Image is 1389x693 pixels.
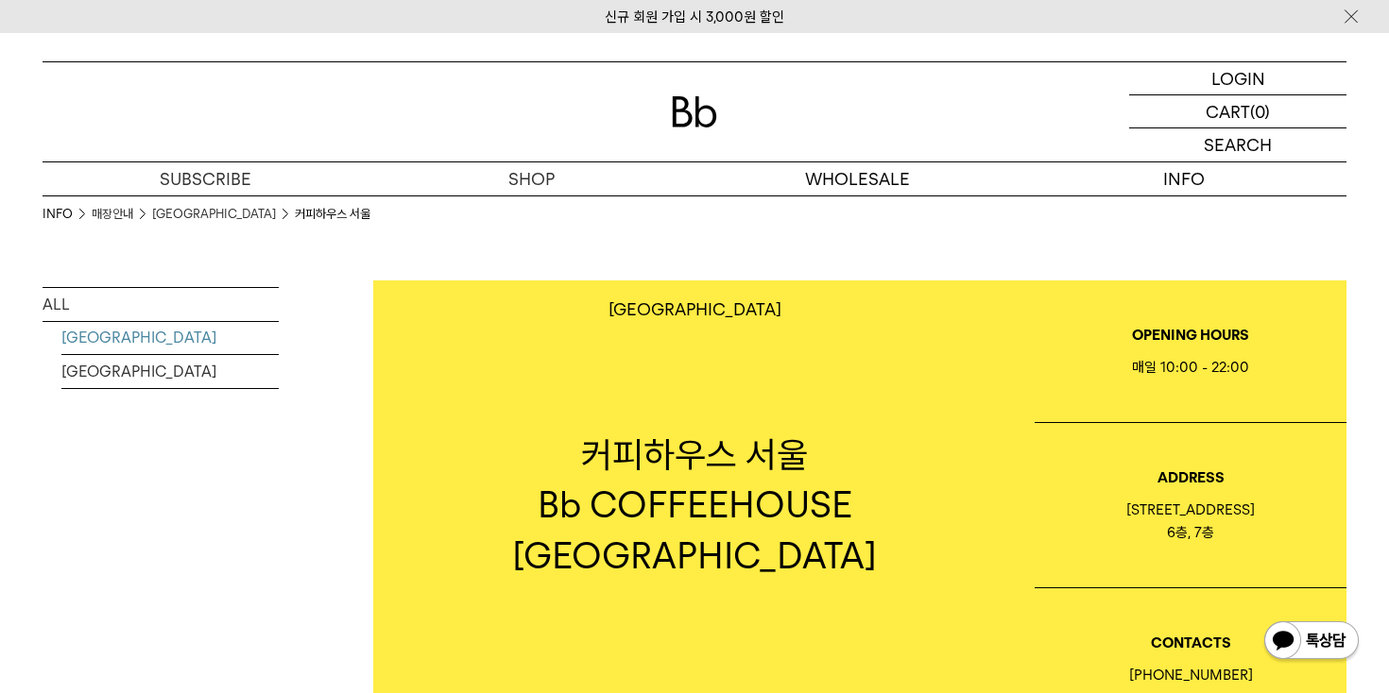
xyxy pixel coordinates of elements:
a: 신규 회원 가입 시 3,000원 할인 [605,8,784,25]
a: LOGIN [1129,62,1346,95]
a: SHOP [369,162,694,195]
p: Bb COFFEEHOUSE [GEOGRAPHIC_DATA] [373,480,1016,580]
a: SUBSCRIBE [43,162,369,195]
a: [GEOGRAPHIC_DATA] [152,205,276,224]
p: 커피하우스 서울 [373,430,1016,480]
p: SEARCH [1204,128,1272,161]
p: CONTACTS [1035,632,1346,654]
div: [STREET_ADDRESS] 6층, 7층 [1035,499,1346,544]
a: ALL [43,288,279,321]
p: [GEOGRAPHIC_DATA] [609,299,781,319]
div: [PHONE_NUMBER] [1035,664,1346,686]
a: [GEOGRAPHIC_DATA] [61,321,279,354]
a: CART (0) [1129,95,1346,128]
li: INFO [43,205,92,224]
a: [GEOGRAPHIC_DATA] [61,355,279,388]
p: WHOLESALE [694,162,1020,195]
p: (0) [1250,95,1270,127]
img: 카카오톡 채널 1:1 채팅 버튼 [1262,619,1361,665]
p: CART [1206,95,1250,127]
p: LOGIN [1211,62,1265,94]
p: INFO [1020,162,1346,195]
p: OPENING HOURS [1035,324,1346,346]
div: 매일 10:00 - 22:00 [1035,356,1346,379]
img: 로고 [672,96,717,127]
a: 매장안내 [92,205,133,224]
li: 커피하우스 서울 [295,205,370,224]
p: ADDRESS [1035,466,1346,489]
